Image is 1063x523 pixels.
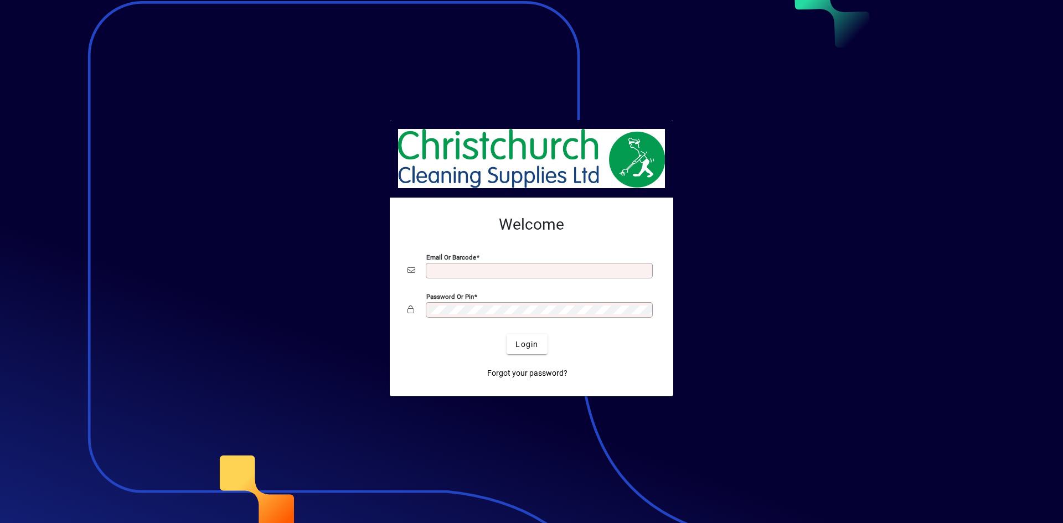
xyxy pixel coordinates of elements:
[426,293,474,301] mat-label: Password or Pin
[507,334,547,354] button: Login
[483,363,572,383] a: Forgot your password?
[407,215,656,234] h2: Welcome
[426,253,476,261] mat-label: Email or Barcode
[487,367,567,379] span: Forgot your password?
[515,339,538,350] span: Login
